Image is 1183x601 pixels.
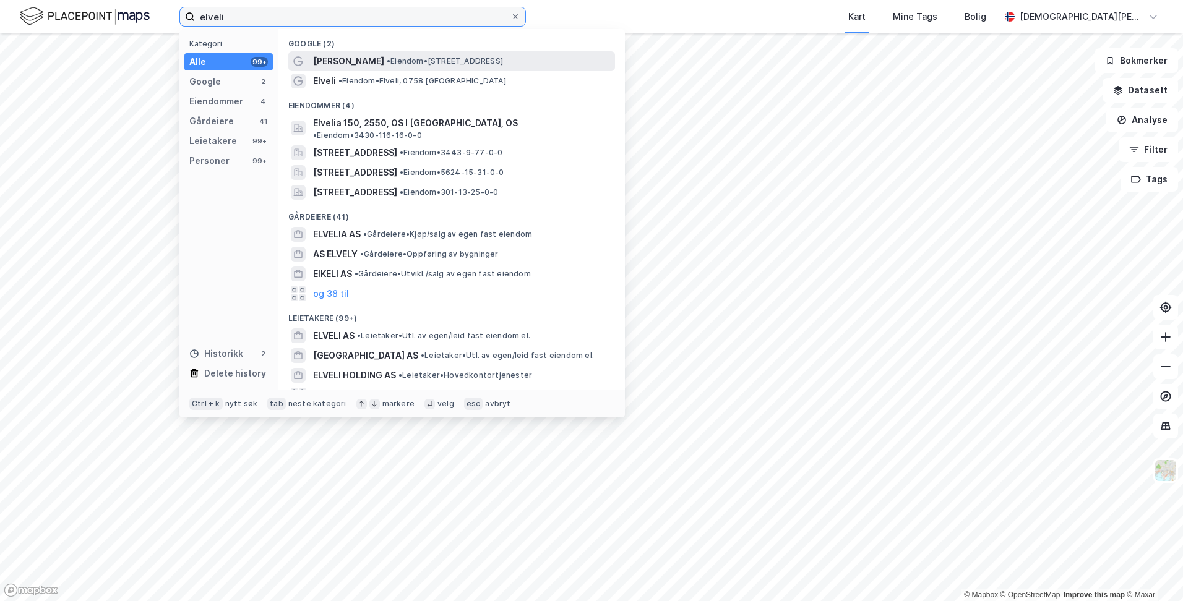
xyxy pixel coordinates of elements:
span: AS ELVELY [313,247,358,262]
div: Ctrl + k [189,398,223,410]
div: Kart [848,9,866,24]
div: markere [382,399,415,409]
button: og 38 til [313,286,349,301]
button: Filter [1119,137,1178,162]
span: [STREET_ADDRESS] [313,165,397,180]
span: • [400,148,403,157]
span: • [363,229,367,239]
div: nytt søk [225,399,258,409]
span: Elvelia 150, 2550, OS I [GEOGRAPHIC_DATA], OS [313,116,518,130]
span: • [338,76,342,85]
span: Leietaker • Utl. av egen/leid fast eiendom el. [357,331,530,341]
div: Personer [189,153,230,168]
div: Kontrollprogram for chat [1121,542,1183,601]
div: Mine Tags [893,9,937,24]
span: • [355,269,358,278]
img: logo.f888ab2527a4732fd821a326f86c7f29.svg [20,6,150,27]
div: 99+ [251,156,268,166]
div: Gårdeiere (41) [278,202,625,224]
div: Eiendommer [189,94,243,109]
a: Mapbox [964,590,998,599]
button: Bokmerker [1095,48,1178,73]
span: ELVELI AS [313,328,355,343]
button: Datasett [1103,78,1178,103]
span: Eiendom • 5624-15-31-0-0 [400,168,504,177]
span: Gårdeiere • Kjøp/salg av egen fast eiendom [363,229,532,239]
span: Leietaker • Hovedkontortjenester [398,370,532,380]
span: • [398,370,402,380]
div: tab [267,398,286,410]
iframe: Chat Widget [1121,542,1183,601]
span: [STREET_ADDRESS] [313,145,397,160]
span: • [421,351,424,360]
div: Google (2) [278,29,625,51]
div: Delete history [204,366,266,381]
img: Z [1154,459,1177,482]
div: Leietakere (99+) [278,304,625,326]
span: Eiendom • Elveli, 0758 [GEOGRAPHIC_DATA] [338,76,506,86]
div: esc [464,398,483,410]
span: [PERSON_NAME] [313,54,384,69]
div: neste kategori [288,399,346,409]
span: [GEOGRAPHIC_DATA] AS [313,348,418,363]
span: Elveli [313,74,336,88]
div: Gårdeiere [189,114,234,129]
div: [DEMOGRAPHIC_DATA][PERSON_NAME] [1020,9,1143,24]
input: Søk på adresse, matrikkel, gårdeiere, leietakere eller personer [195,7,510,26]
div: 2 [258,349,268,359]
span: [STREET_ADDRESS] [313,185,397,200]
span: Gårdeiere • Oppføring av bygninger [360,249,499,259]
span: • [400,187,403,197]
button: og 96 til [313,388,349,403]
div: 99+ [251,57,268,67]
span: • [360,249,364,258]
span: • [387,56,390,66]
span: Eiendom • [STREET_ADDRESS] [387,56,503,66]
div: Alle [189,54,206,69]
div: Historikk [189,346,243,361]
div: Bolig [965,9,986,24]
span: Eiendom • 3430-116-16-0-0 [313,130,422,140]
span: ELVELI HOLDING AS [313,368,396,383]
div: avbryt [485,399,510,409]
span: Eiendom • 301-13-25-0-0 [400,187,498,197]
div: velg [437,399,454,409]
div: 2 [258,77,268,87]
button: Tags [1121,167,1178,192]
span: • [400,168,403,177]
span: Eiendom • 3443-9-77-0-0 [400,148,502,158]
span: EIKELI AS [313,266,352,281]
span: Leietaker • Utl. av egen/leid fast eiendom el. [421,351,594,360]
div: 4 [258,96,268,106]
div: 41 [258,116,268,126]
a: Improve this map [1064,590,1125,599]
a: OpenStreetMap [1000,590,1060,599]
span: Gårdeiere • Utvikl./salg av egen fast eiendom [355,269,531,279]
button: Analyse [1106,108,1178,132]
a: Mapbox homepage [4,583,58,597]
span: • [357,331,361,340]
div: Leietakere [189,134,237,148]
div: Eiendommer (4) [278,91,625,113]
div: Kategori [189,39,273,48]
div: 99+ [251,136,268,146]
div: Google [189,74,221,89]
span: • [313,130,317,140]
span: ELVELIA AS [313,227,361,242]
